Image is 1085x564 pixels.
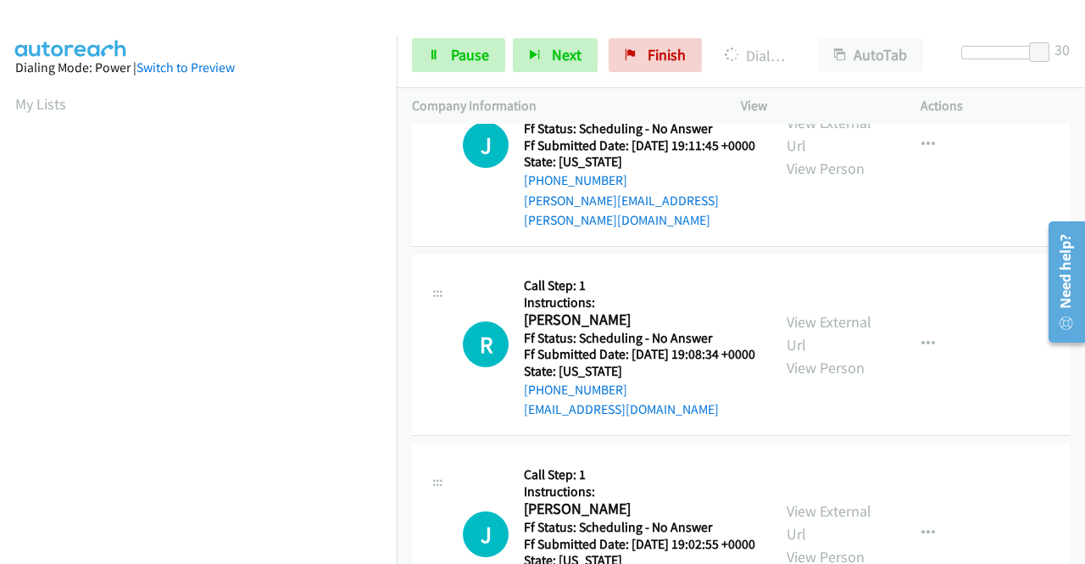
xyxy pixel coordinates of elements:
p: Dialing [PERSON_NAME] [725,44,787,67]
div: The call is yet to be attempted [463,321,509,367]
h5: Instructions: [524,294,755,311]
a: View External Url [787,501,871,544]
h5: Ff Status: Scheduling - No Answer [524,330,755,347]
span: Pause [451,45,489,64]
h5: State: [US_STATE] [524,363,755,380]
a: [PERSON_NAME][EMAIL_ADDRESS][PERSON_NAME][DOMAIN_NAME] [524,193,719,229]
a: [EMAIL_ADDRESS][DOMAIN_NAME] [524,401,719,417]
h5: Ff Status: Scheduling - No Answer [524,120,756,137]
h2: [PERSON_NAME] [524,500,755,519]
h5: Call Step: 1 [524,277,755,294]
h5: State: [US_STATE] [524,154,756,170]
a: My Lists [15,94,66,114]
div: The call is yet to be attempted [463,122,509,168]
a: Pause [412,38,505,72]
h5: Ff Submitted Date: [DATE] 19:08:34 +0000 [524,346,755,363]
button: Next [513,38,598,72]
h1: J [463,511,509,557]
a: View Person [787,159,865,178]
p: View [741,96,890,116]
h5: Ff Submitted Date: [DATE] 19:11:45 +0000 [524,137,756,154]
div: The call is yet to be attempted [463,511,509,557]
iframe: Resource Center [1037,215,1085,349]
div: Dialing Mode: Power | [15,58,381,78]
h2: [PERSON_NAME] [524,310,755,330]
button: AutoTab [818,38,923,72]
h5: Ff Submitted Date: [DATE] 19:02:55 +0000 [524,536,755,553]
a: Finish [609,38,702,72]
a: [PHONE_NUMBER] [524,382,627,398]
p: Actions [921,96,1070,116]
span: Finish [648,45,686,64]
h5: Call Step: 1 [524,466,755,483]
a: View External Url [787,312,871,355]
h1: R [463,321,509,367]
p: Company Information [412,96,710,116]
span: Next [552,45,581,64]
h5: Ff Status: Scheduling - No Answer [524,519,755,536]
a: Switch to Preview [136,59,235,75]
a: View Person [787,358,865,377]
h5: Instructions: [524,483,755,500]
a: View External Url [787,113,871,155]
a: [PHONE_NUMBER] [524,172,627,188]
div: 30 [1054,38,1070,61]
h1: J [463,122,509,168]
